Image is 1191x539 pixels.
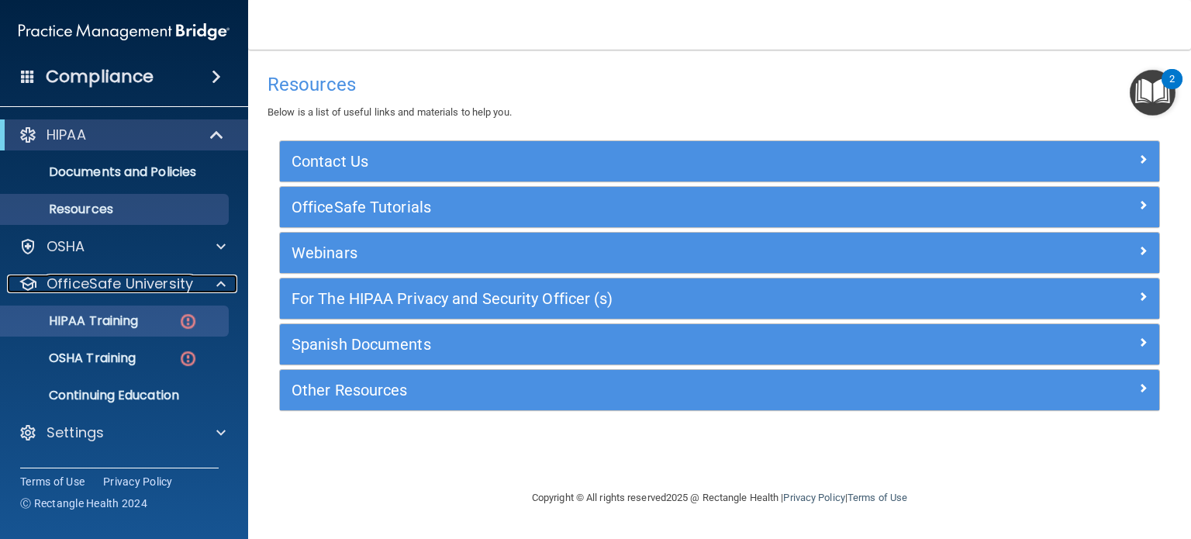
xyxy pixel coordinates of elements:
p: Documents and Policies [10,164,222,180]
a: Webinars [292,240,1148,265]
img: PMB logo [19,16,230,47]
h5: Contact Us [292,153,928,170]
p: HIPAA [47,126,86,144]
a: Privacy Policy [783,492,844,503]
a: Contact Us [292,149,1148,174]
a: Terms of Use [848,492,907,503]
h5: Spanish Documents [292,336,928,353]
a: OfficeSafe University [19,275,226,293]
div: Copyright © All rights reserved 2025 @ Rectangle Health | | [437,473,1003,523]
p: HIPAA Training [10,313,138,329]
img: danger-circle.6113f641.png [178,349,198,368]
a: Spanish Documents [292,332,1148,357]
a: Terms of Use [20,474,85,489]
h5: Webinars [292,244,928,261]
p: Resources [10,202,222,217]
h4: Resources [268,74,1172,95]
a: For The HIPAA Privacy and Security Officer (s) [292,286,1148,311]
img: danger-circle.6113f641.png [178,312,198,331]
div: 2 [1169,79,1175,99]
span: Ⓒ Rectangle Health 2024 [20,496,147,511]
span: Below is a list of useful links and materials to help you. [268,106,512,118]
a: OfficeSafe Tutorials [292,195,1148,219]
h4: Compliance [46,66,154,88]
p: OfficeSafe University [47,275,193,293]
a: Settings [19,423,226,442]
a: Privacy Policy [103,474,173,489]
p: OSHA [47,237,85,256]
h5: Other Resources [292,382,928,399]
a: HIPAA [19,126,225,144]
p: Continuing Education [10,388,222,403]
a: OSHA [19,237,226,256]
a: Other Resources [292,378,1148,403]
h5: For The HIPAA Privacy and Security Officer (s) [292,290,928,307]
button: Open Resource Center, 2 new notifications [1130,70,1175,116]
h5: OfficeSafe Tutorials [292,199,928,216]
p: Settings [47,423,104,442]
p: OSHA Training [10,351,136,366]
